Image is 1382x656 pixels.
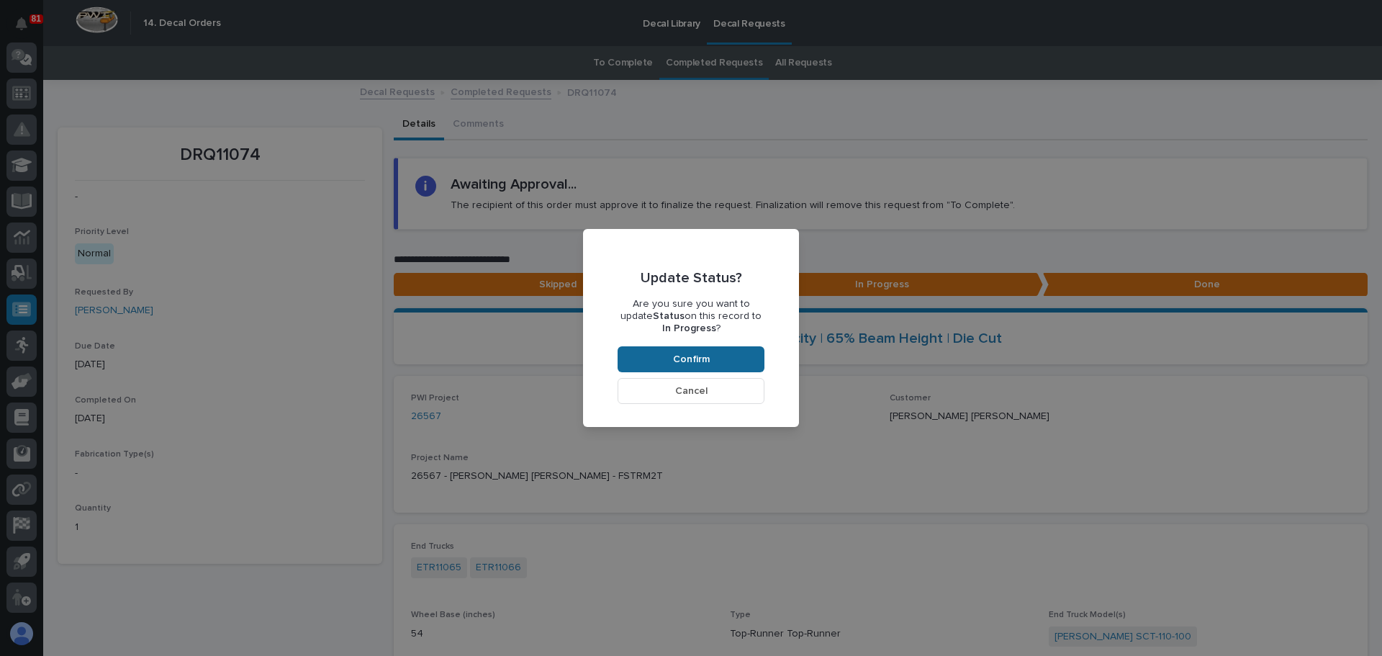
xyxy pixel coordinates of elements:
button: Cancel [618,378,764,404]
b: Status [653,311,685,321]
b: In Progress [662,323,716,333]
span: Confirm [673,353,710,366]
button: Confirm [618,346,764,372]
p: Update Status? [641,269,742,287]
p: Are you sure you want to update on this record to ? [618,298,764,334]
span: Cancel [675,385,708,397]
